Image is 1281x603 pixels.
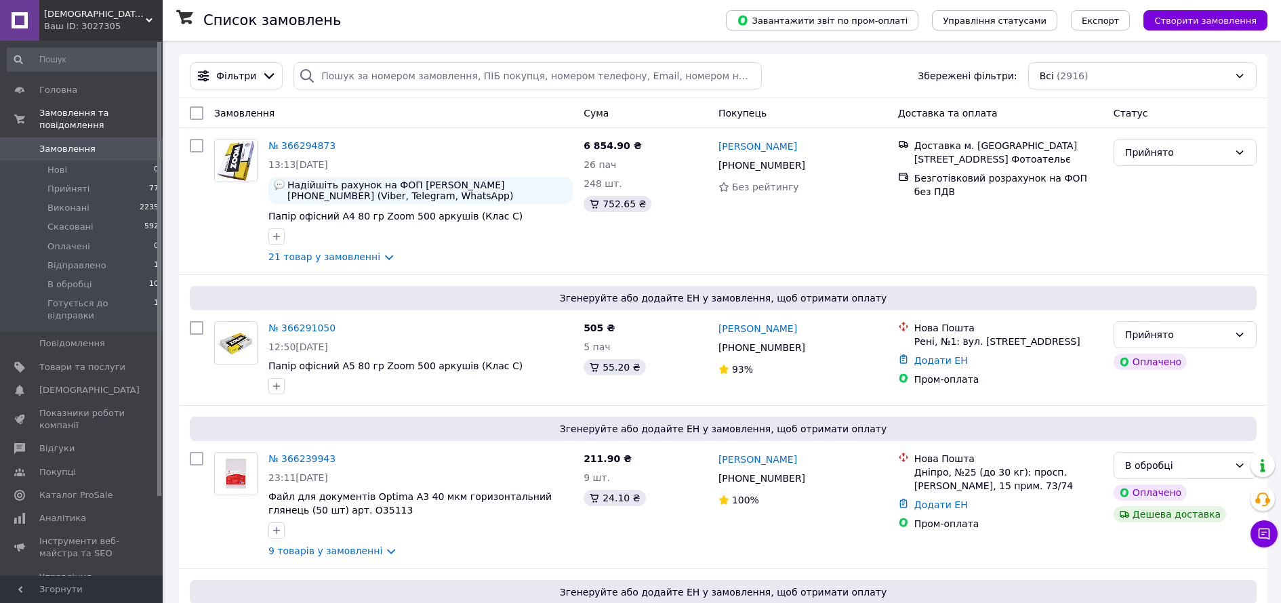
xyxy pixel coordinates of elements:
[287,180,567,201] span: Надійшіть рахунок на ФОП [PERSON_NAME] [PHONE_NUMBER] (Viber, Telegram, WhatsApp) [EMAIL_ADDRESS]...
[154,259,159,272] span: 1
[584,140,642,151] span: 6 854.90 ₴
[914,335,1103,348] div: Рені, №1: вул. [STREET_ADDRESS]
[1114,354,1187,370] div: Оплачено
[39,535,125,560] span: Інструменти веб-майстра та SEO
[268,211,523,222] a: Папір офісний А4 80 гр Zoom 500 аркушів (Клас С)
[914,355,968,366] a: Додати ЕН
[274,180,285,190] img: :speech_balloon:
[943,16,1046,26] span: Управління статусами
[584,453,632,464] span: 211.90 ₴
[154,164,159,176] span: 0
[39,407,125,432] span: Показники роботи компанії
[914,499,968,510] a: Додати ЕН
[39,489,113,501] span: Каталог ProSale
[1125,145,1229,160] div: Прийнято
[718,322,797,335] a: [PERSON_NAME]
[914,321,1103,335] div: Нова Пошта
[1250,520,1278,547] button: Чат з покупцем
[268,472,328,483] span: 23:11[DATE]
[7,47,160,72] input: Пошук
[39,143,96,155] span: Замовлення
[584,196,651,212] div: 752.65 ₴
[914,139,1103,152] div: Доставка м. [GEOGRAPHIC_DATA]
[195,291,1251,305] span: Згенеруйте або додайте ЕН у замовлення, щоб отримати оплату
[154,241,159,253] span: 0
[1082,16,1120,26] span: Експорт
[914,373,1103,386] div: Пром-оплата
[268,140,335,151] a: № 366294873
[39,361,125,373] span: Товари та послуги
[293,62,762,89] input: Пошук за номером замовлення, ПІБ покупця, номером телефону, Email, номером накладної
[47,183,89,195] span: Прийняті
[268,323,335,333] a: № 366291050
[732,364,753,375] span: 93%
[1143,10,1267,30] button: Створити замовлення
[149,183,159,195] span: 77
[195,585,1251,599] span: Згенеруйте або додайте ЕН у замовлення, щоб отримати оплату
[1114,506,1226,522] div: Дешева доставка
[39,466,76,478] span: Покупці
[584,472,610,483] span: 9 шт.
[39,512,86,524] span: Аналітика
[268,341,328,352] span: 12:50[DATE]
[268,159,328,170] span: 13:13[DATE]
[1040,69,1054,83] span: Всі
[1130,14,1267,25] a: Створити замовлення
[914,171,1103,199] div: Безготівковий розрахунок на ФОП без ПДВ
[584,159,616,170] span: 26 пач
[1057,70,1089,81] span: (2916)
[914,465,1103,493] div: Дніпро, №25 (до 30 кг): просп. [PERSON_NAME], 15 прим. 73/74
[1125,327,1229,342] div: Прийнято
[39,84,77,96] span: Головна
[1114,484,1187,501] div: Оплачено
[268,360,523,371] a: Папір офісний А5 80 гр Zoom 500 аркушів (Клас С)
[584,323,615,333] span: 505 ₴
[584,341,610,352] span: 5 пач
[718,140,797,153] a: [PERSON_NAME]
[39,571,125,596] span: Управління сайтом
[716,338,808,357] div: [PHONE_NUMBER]
[268,453,335,464] a: № 366239943
[144,221,159,233] span: 592
[214,108,274,119] span: Замовлення
[47,297,154,322] span: Готується до відправки
[140,202,159,214] span: 2235
[914,452,1103,465] div: Нова Пошта
[737,14,908,26] span: Завантажити звіт по пром-оплаті
[914,517,1103,531] div: Пром-оплата
[918,69,1017,83] span: Збережені фільтри:
[39,384,140,396] span: [DEMOGRAPHIC_DATA]
[584,108,609,119] span: Cума
[214,139,258,182] a: Фото товару
[1071,10,1131,30] button: Експорт
[39,442,75,455] span: Відгуки
[268,491,552,516] a: Файл для документів Optima А3 40 мкм горизонтальний глянець (50 шт) арт. O35113
[215,140,257,182] img: Фото товару
[1125,458,1229,473] div: В обробці
[726,10,918,30] button: Завантажити звіт по пром-оплаті
[39,107,163,131] span: Замовлення та повідомлення
[39,337,105,350] span: Повідомлення
[47,259,106,272] span: Відправлено
[898,108,998,119] span: Доставка та оплата
[44,20,163,33] div: Ваш ID: 3027305
[914,152,1103,166] div: [STREET_ADDRESS] Фотоательє
[732,495,759,505] span: 100%
[932,10,1057,30] button: Управління статусами
[44,8,146,20] span: Бумвест Пром
[268,251,380,262] a: 21 товар у замовленні
[214,321,258,365] a: Фото товару
[716,156,808,175] div: [PHONE_NUMBER]
[47,221,94,233] span: Скасовані
[1114,108,1148,119] span: Статус
[716,469,808,488] div: [PHONE_NUMBER]
[216,69,256,83] span: Фільтри
[195,422,1251,436] span: Згенеруйте або додайте ЕН у замовлення, щоб отримати оплату
[47,202,89,214] span: Виконані
[268,545,382,556] a: 9 товарів у замовленні
[47,241,90,253] span: Оплачені
[718,108,767,119] span: Покупець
